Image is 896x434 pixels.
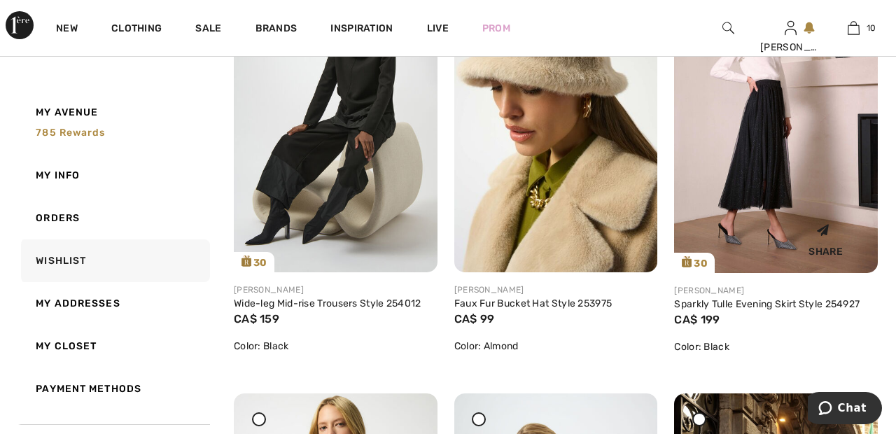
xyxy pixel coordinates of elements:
img: My Bag [848,20,860,36]
a: Prom [482,21,510,36]
a: Sparkly Tulle Evening Skirt Style 254927 [674,298,860,310]
a: Wide-leg Mid-rise Trousers Style 254012 [234,297,421,309]
a: New [56,22,78,37]
span: 10 [867,22,876,34]
span: CA$ 99 [454,312,495,325]
span: Inspiration [330,22,393,37]
a: Brands [255,22,297,37]
a: My Addresses [18,282,210,325]
div: [PERSON_NAME] [760,40,822,55]
div: [PERSON_NAME] [234,283,437,296]
div: Color: Almond [454,339,658,353]
a: Orders [18,197,210,239]
a: Clothing [111,22,162,37]
a: My Info [18,154,210,197]
div: Share [784,213,867,262]
a: Sale [195,22,221,37]
img: search the website [722,20,734,36]
div: [PERSON_NAME] [454,283,658,296]
a: Faux Fur Bucket Hat Style 253975 [454,297,612,309]
img: 1ère Avenue [6,11,34,39]
a: Live [427,21,449,36]
span: My Avenue [36,105,98,120]
div: [PERSON_NAME] [674,284,878,297]
span: CA$ 159 [234,312,279,325]
a: Wishlist [18,239,210,282]
a: 10 [822,20,884,36]
span: 785 rewards [36,127,105,139]
img: My Info [785,20,797,36]
a: My Closet [18,325,210,367]
div: Color: Black [234,339,437,353]
a: Sign In [785,21,797,34]
div: Color: Black [674,339,878,354]
iframe: Opens a widget where you can chat to one of our agents [808,392,882,427]
span: CA$ 199 [674,313,720,326]
a: Payment Methods [18,367,210,410]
